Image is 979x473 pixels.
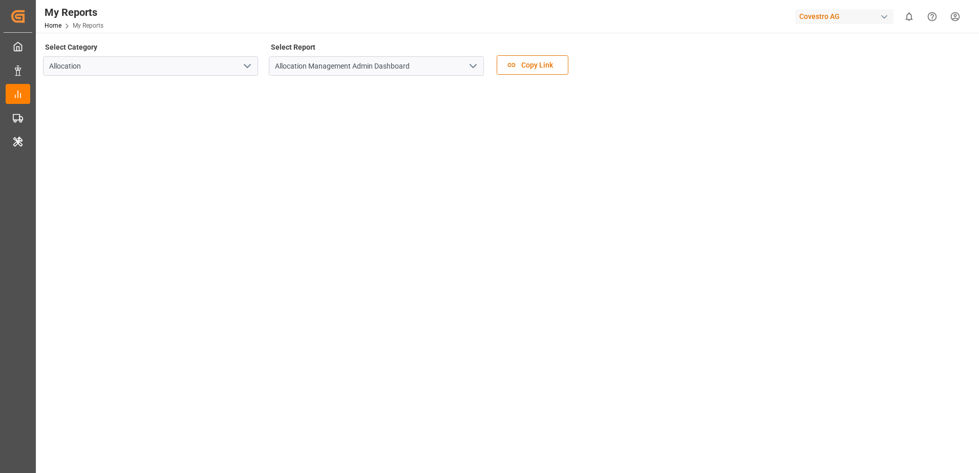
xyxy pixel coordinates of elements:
button: open menu [465,58,480,74]
label: Select Report [269,40,317,54]
button: show 0 new notifications [898,5,921,28]
button: Covestro AG [795,7,898,26]
a: Home [45,22,61,29]
button: Copy Link [497,55,568,75]
div: Covestro AG [795,9,893,24]
div: My Reports [45,5,103,20]
button: Help Center [921,5,944,28]
span: Copy Link [516,60,558,71]
input: Type to search/select [269,56,484,76]
button: open menu [239,58,254,74]
input: Type to search/select [43,56,258,76]
label: Select Category [43,40,99,54]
